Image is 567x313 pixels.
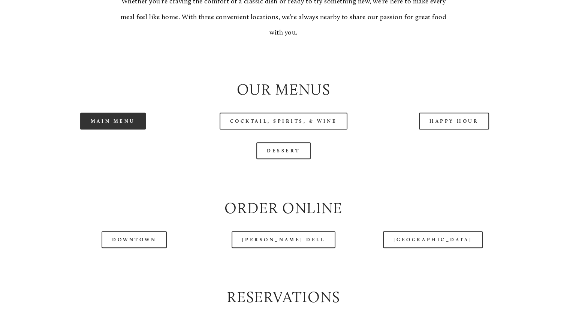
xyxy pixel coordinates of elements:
[34,286,533,307] h2: Reservations
[80,113,146,129] a: Main Menu
[232,231,336,248] a: [PERSON_NAME] Dell
[383,231,483,248] a: [GEOGRAPHIC_DATA]
[220,113,348,129] a: Cocktail, Spirits, & Wine
[34,197,533,218] h2: Order Online
[419,113,489,129] a: Happy Hour
[34,79,533,100] h2: Our Menus
[256,142,311,159] a: Dessert
[102,231,167,248] a: Downtown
